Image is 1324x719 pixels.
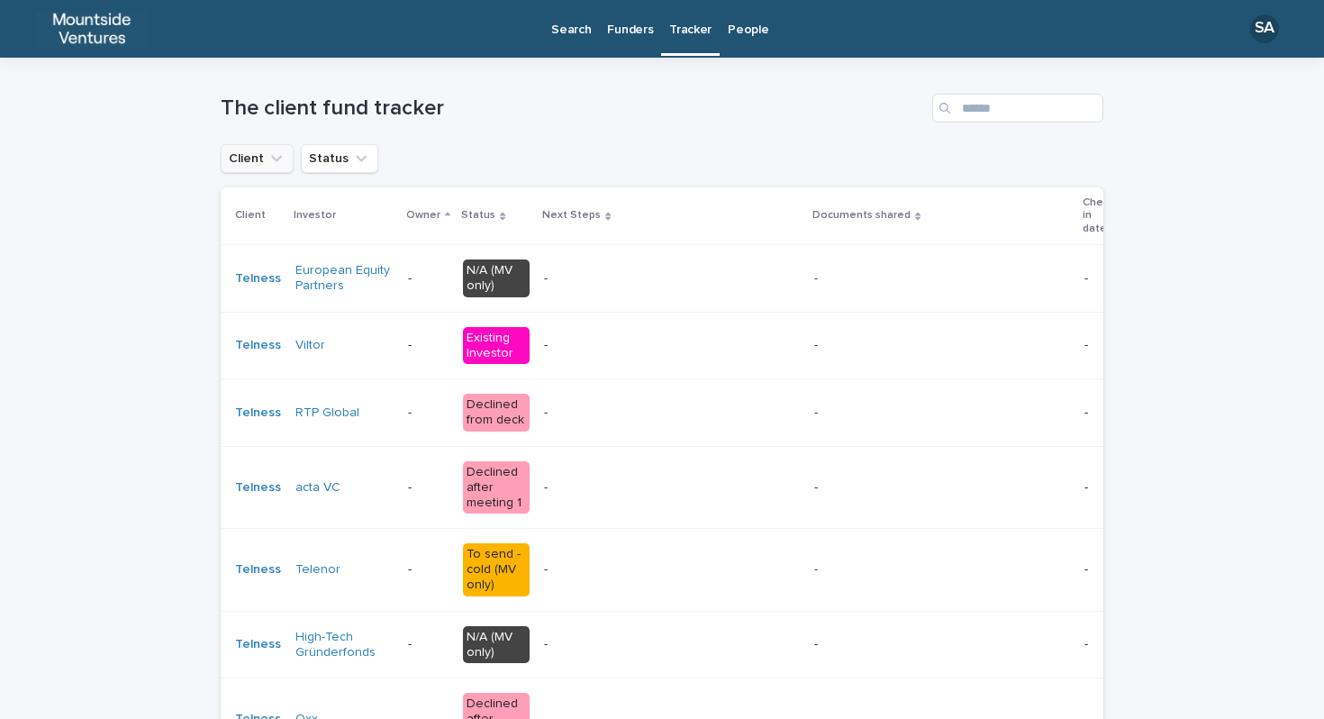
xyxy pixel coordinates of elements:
[1084,405,1124,421] p: -
[295,263,394,294] a: European Equity Partners
[463,461,530,514] div: Declined after meeting 1
[221,446,1154,528] tr: Telness acta VC -Declined after meeting 1- - -
[36,11,148,47] img: ocD6MQ3pT7Gfft3G6jrd
[463,626,530,664] div: N/A (MV only)
[295,562,340,578] a: Telenor
[235,205,266,225] p: Client
[295,405,359,421] a: RTP Global
[544,637,548,652] div: -
[1083,193,1114,239] p: Check in date
[463,259,530,297] div: N/A (MV only)
[814,562,818,578] div: -
[1084,480,1124,496] p: -
[814,405,818,421] div: -
[461,205,495,225] p: Status
[463,394,530,432] div: Declined from deck
[235,271,281,287] a: Telness
[408,637,449,652] p: -
[235,562,281,578] a: Telness
[221,611,1154,678] tr: Telness High-Tech Gründerfonds -N/A (MV only)- - -
[235,637,281,652] a: Telness
[221,144,294,173] button: Client
[221,312,1154,379] tr: Telness Viltor -Existing Investor- - -
[1250,14,1279,43] div: SA
[1084,338,1124,353] p: -
[235,405,281,421] a: Telness
[295,338,325,353] a: Viltor
[235,338,281,353] a: Telness
[294,205,336,225] p: Investor
[408,338,449,353] p: -
[295,630,394,660] a: High-Tech Gründerfonds
[408,271,449,287] p: -
[408,405,449,421] p: -
[408,562,449,578] p: -
[221,96,925,122] h1: The client fund tracker
[544,480,548,496] div: -
[814,480,818,496] div: -
[235,480,281,496] a: Telness
[1084,562,1124,578] p: -
[295,480,340,496] a: acta VC
[463,327,530,365] div: Existing Investor
[408,480,449,496] p: -
[221,379,1154,447] tr: Telness RTP Global -Declined from deck- - -
[814,271,818,287] div: -
[221,245,1154,313] tr: Telness European Equity Partners -N/A (MV only)- - -
[1084,271,1124,287] p: -
[544,338,548,353] div: -
[301,144,378,173] button: Status
[1084,637,1124,652] p: -
[463,543,530,596] div: To send - cold (MV only)
[544,405,548,421] div: -
[814,637,818,652] div: -
[544,271,548,287] div: -
[932,94,1103,123] input: Search
[814,338,818,353] div: -
[544,562,548,578] div: -
[221,529,1154,611] tr: Telness Telenor -To send - cold (MV only)- - -
[542,205,601,225] p: Next Steps
[406,205,440,225] p: Owner
[812,205,911,225] p: Documents shared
